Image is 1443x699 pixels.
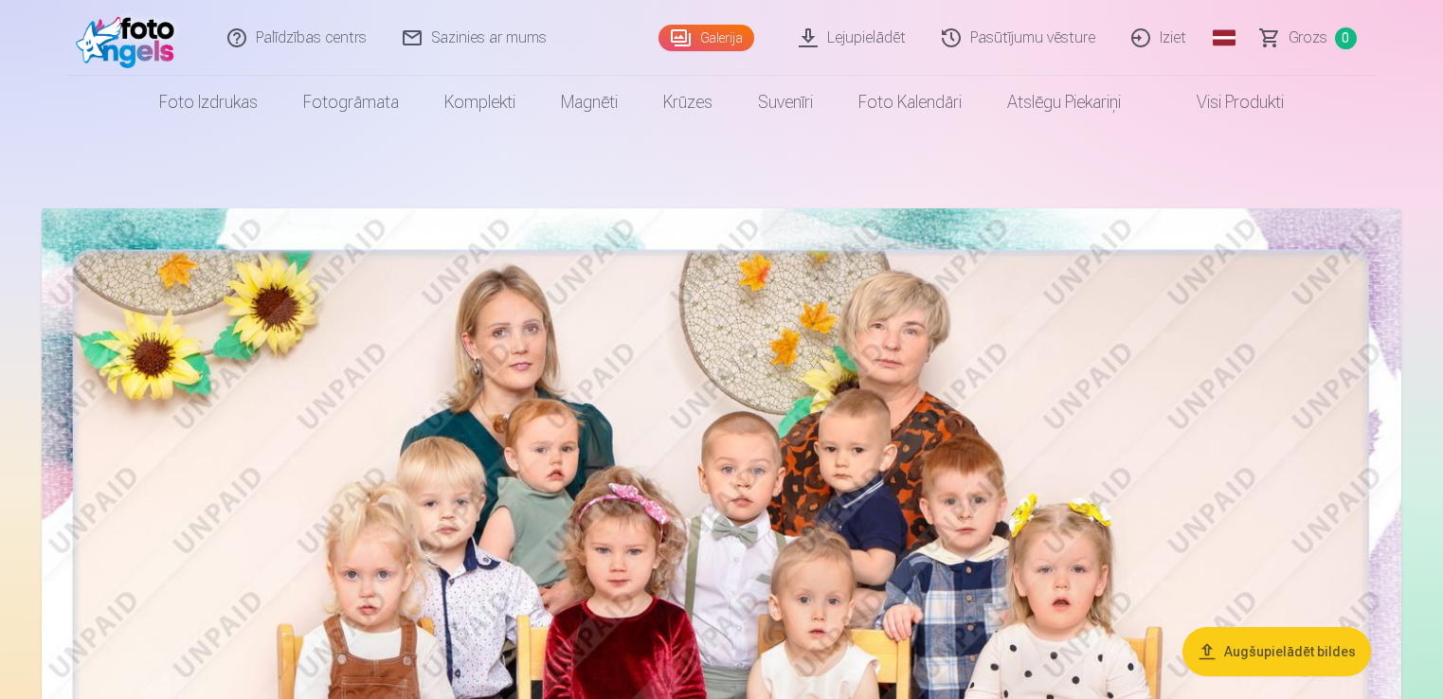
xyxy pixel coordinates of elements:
[984,76,1144,129] a: Atslēgu piekariņi
[538,76,640,129] a: Magnēti
[76,8,185,68] img: /fa1
[1182,627,1371,676] button: Augšupielādēt bildes
[1289,27,1327,49] span: Grozs
[658,25,754,51] a: Galerija
[136,76,280,129] a: Foto izdrukas
[640,76,735,129] a: Krūzes
[1144,76,1307,129] a: Visi produkti
[1335,27,1357,49] span: 0
[280,76,422,129] a: Fotogrāmata
[422,76,538,129] a: Komplekti
[836,76,984,129] a: Foto kalendāri
[735,76,836,129] a: Suvenīri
